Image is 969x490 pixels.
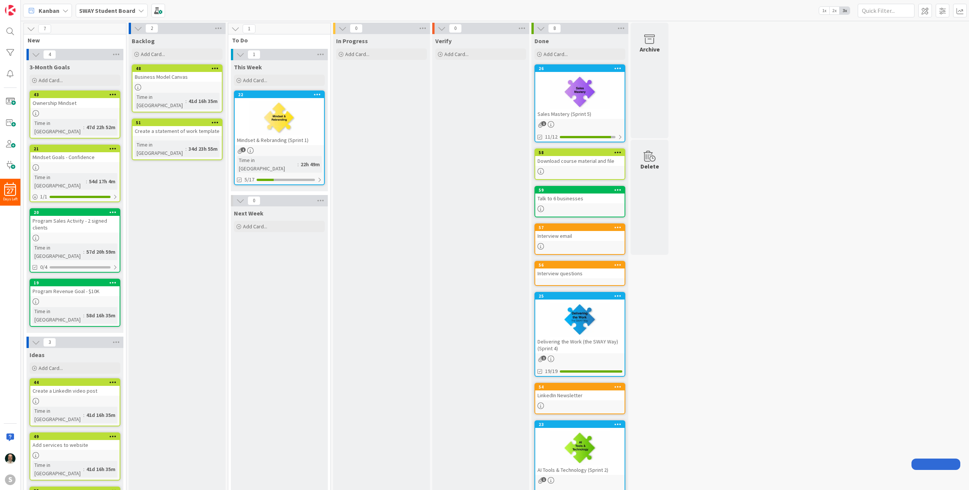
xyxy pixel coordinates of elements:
span: 7 [38,24,51,33]
a: 49Add services to websiteTime in [GEOGRAPHIC_DATA]:41d 16h 35m [30,432,120,481]
div: 57 [539,225,625,230]
div: 56Interview questions [535,262,625,278]
a: 59Talk to 6 businesses [534,186,625,217]
span: To Do [232,36,321,44]
a: 26Sales Mastery (Sprint 5)11/12 [534,64,625,142]
span: New [28,36,117,44]
div: 58 [539,150,625,155]
span: Add Card... [544,51,568,58]
div: 57Interview email [535,224,625,241]
div: 57d 20h 59m [84,248,117,256]
span: : [83,465,84,473]
span: 0 [248,196,260,205]
div: 49Add services to website [30,433,120,450]
a: 44Create a LinkedIn video postTime in [GEOGRAPHIC_DATA]:41d 16h 35m [30,378,120,426]
div: 57 [535,224,625,231]
div: Interview email [535,231,625,241]
a: 25Delivering the Work (the SWAY Way) (Sprint 4)19/19 [534,292,625,377]
div: 26 [539,66,625,71]
img: KM [5,453,16,464]
div: 56 [539,262,625,268]
div: Time in [GEOGRAPHIC_DATA] [33,243,83,260]
div: 22h 49m [299,160,322,169]
div: S [5,474,16,485]
span: 19/19 [545,367,558,375]
div: 58d 16h 35m [84,311,117,320]
b: SWAY Student Board [79,7,135,14]
div: 43 [30,91,120,98]
div: 51 [132,119,222,126]
div: 25Delivering the Work (the SWAY Way) (Sprint 4) [535,293,625,353]
span: Verify [435,37,452,45]
div: Ownership Mindset [30,98,120,108]
div: 43Ownership Mindset [30,91,120,108]
div: 54 [535,384,625,390]
div: Download course material and file [535,156,625,166]
span: Add Card... [39,77,63,84]
div: 22Mindset & Rebranding (Sprint 1) [235,91,324,145]
div: Time in [GEOGRAPHIC_DATA] [237,156,298,173]
span: 0 [449,24,462,33]
div: 34d 23h 55m [187,145,220,153]
div: 47d 22h 52m [84,123,117,131]
span: 1 [243,24,255,33]
span: : [86,177,87,186]
div: 20Program Sales Activity - 2 signed clients [30,209,120,233]
div: 43 [34,92,120,97]
div: 44 [34,380,120,385]
div: Interview questions [535,268,625,278]
a: 22Mindset & Rebranding (Sprint 1)Time in [GEOGRAPHIC_DATA]:22h 49m5/17 [234,91,325,185]
div: 22 [235,91,324,98]
span: 1 [248,50,260,59]
div: 26Sales Mastery (Sprint 5) [535,65,625,119]
a: 19Program Revenue Goal - $10KTime in [GEOGRAPHIC_DATA]:58d 16h 35m [30,279,120,327]
div: 21 [30,145,120,152]
div: LinkedIn Newsletter [535,390,625,400]
div: 48Business Model Canvas [132,65,222,82]
a: 56Interview questions [534,261,625,286]
span: This Week [234,63,262,71]
span: Add Card... [345,51,369,58]
div: 1/1 [30,192,120,201]
div: 48 [136,66,222,71]
div: Mindset Goals - Confidence [30,152,120,162]
div: Add services to website [30,440,120,450]
div: 20 [30,209,120,216]
div: Time in [GEOGRAPHIC_DATA] [33,173,86,190]
div: 22 [238,92,324,97]
span: : [83,311,84,320]
span: : [83,248,84,256]
span: : [83,123,84,131]
span: 1 [241,147,246,152]
span: Add Card... [39,365,63,371]
div: 44Create a LinkedIn video post [30,379,120,396]
div: Talk to 6 businesses [535,194,625,203]
div: 23 [535,421,625,428]
span: 3-Month Goals [30,63,70,71]
div: 54d 17h 4m [87,177,117,186]
div: Program Revenue Goal - $10K [30,286,120,296]
div: 25 [535,293,625,300]
div: Business Model Canvas [132,72,222,82]
div: 59 [535,187,625,194]
div: 58 [535,149,625,156]
a: 43Ownership MindsetTime in [GEOGRAPHIC_DATA]:47d 22h 52m [30,91,120,139]
span: 4 [43,50,56,59]
span: Add Card... [141,51,165,58]
div: 23 [539,422,625,427]
div: Time in [GEOGRAPHIC_DATA] [135,93,185,109]
span: 1 / 1 [40,193,47,201]
div: 25 [539,293,625,299]
span: Add Card... [243,77,267,84]
div: Time in [GEOGRAPHIC_DATA] [33,119,83,136]
span: Ideas [30,351,45,359]
div: 19 [30,279,120,286]
div: 41d 16h 35m [187,97,220,105]
div: Time in [GEOGRAPHIC_DATA] [33,307,83,324]
div: 21 [34,146,120,151]
div: 59 [539,187,625,193]
div: 48 [132,65,222,72]
div: Delivering the Work (the SWAY Way) (Sprint 4) [535,337,625,353]
a: 20Program Sales Activity - 2 signed clientsTime in [GEOGRAPHIC_DATA]:57d 20h 59m0/4 [30,208,120,273]
span: 11/12 [545,133,558,141]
